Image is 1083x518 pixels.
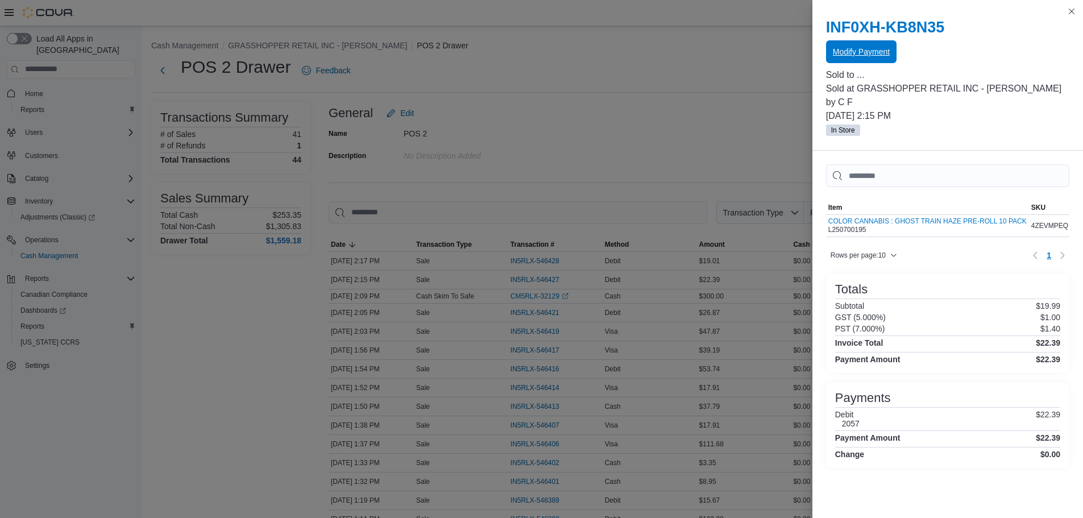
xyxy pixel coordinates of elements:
h6: 2057 [842,419,860,428]
button: Rows per page:10 [826,248,902,262]
span: Item [828,203,843,212]
input: This is a search bar. As you type, the results lower in the page will automatically filter. [826,164,1069,187]
h4: Payment Amount [835,433,901,442]
nav: Pagination for table: MemoryTable from EuiInMemoryTable [1028,246,1069,264]
h4: Invoice Total [835,338,883,347]
button: COLOR CANNABIS : GHOST TRAIN HAZE PRE-ROLL 10 PACK [828,217,1027,225]
span: In Store [831,125,855,135]
h3: Totals [835,283,868,296]
span: 4ZEVMPEQ [1031,221,1068,230]
h2: INF0XH-KB8N35 [826,18,1069,36]
button: Previous page [1028,248,1042,262]
p: Sold at GRASSHOPPER RETAIL INC - [PERSON_NAME] by C F [826,82,1069,109]
h4: $22.39 [1036,433,1060,442]
p: [DATE] 2:15 PM [826,109,1069,123]
h6: PST (7.000%) [835,324,885,333]
div: L250700195 [828,217,1027,234]
p: $19.99 [1036,301,1060,310]
button: Item [826,201,1029,214]
p: $1.00 [1040,313,1060,322]
span: Modify Payment [833,46,890,57]
h4: $0.00 [1040,450,1060,459]
button: Close this dialog [1065,5,1078,18]
button: Next page [1056,248,1069,262]
button: SKU [1029,201,1070,214]
p: $22.39 [1036,410,1060,428]
span: Rows per page : 10 [831,251,886,260]
span: In Store [826,125,860,136]
ul: Pagination for table: MemoryTable from EuiInMemoryTable [1042,246,1056,264]
h6: Subtotal [835,301,864,310]
h4: Change [835,450,864,459]
span: SKU [1031,203,1045,212]
button: Modify Payment [826,40,897,63]
span: 1 [1047,250,1051,261]
h3: Payments [835,391,891,405]
p: Sold to ... [826,68,1069,82]
p: $1.40 [1040,324,1060,333]
h6: GST (5.000%) [835,313,886,322]
button: Page 1 of 1 [1042,246,1056,264]
h4: Payment Amount [835,355,901,364]
h4: $22.39 [1036,355,1060,364]
h4: $22.39 [1036,338,1060,347]
h6: Debit [835,410,860,419]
